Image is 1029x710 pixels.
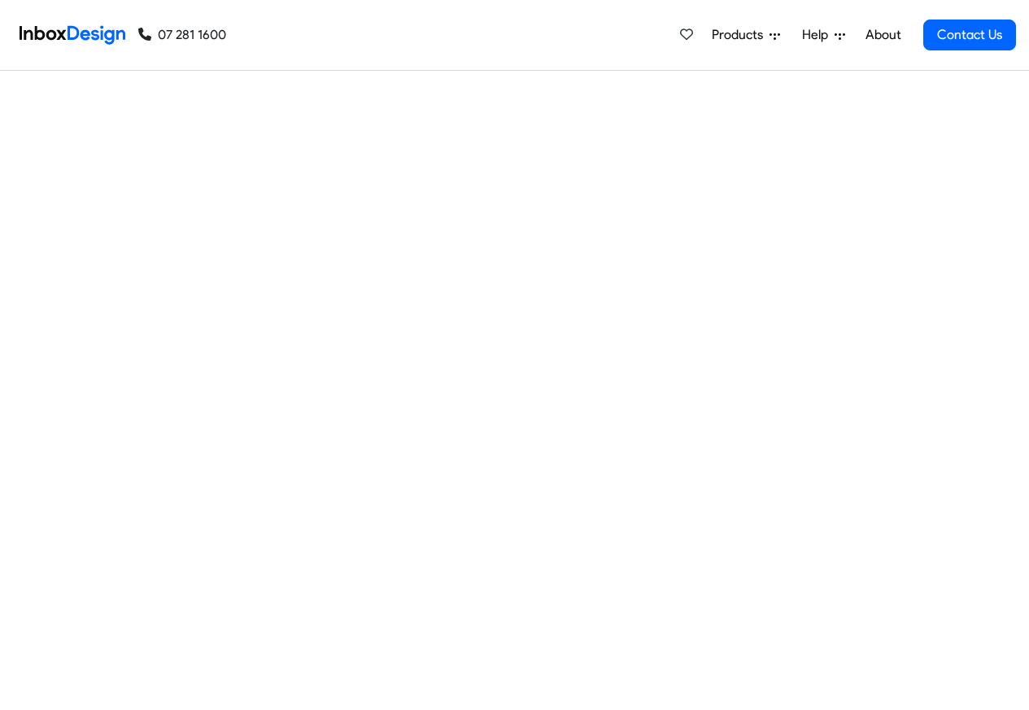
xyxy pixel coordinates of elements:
span: Help [802,25,835,45]
a: Help [796,19,852,51]
a: Products [705,19,787,51]
a: Contact Us [923,20,1016,50]
span: Products [712,25,770,45]
a: 07 281 1600 [138,25,226,45]
a: About [861,19,905,51]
